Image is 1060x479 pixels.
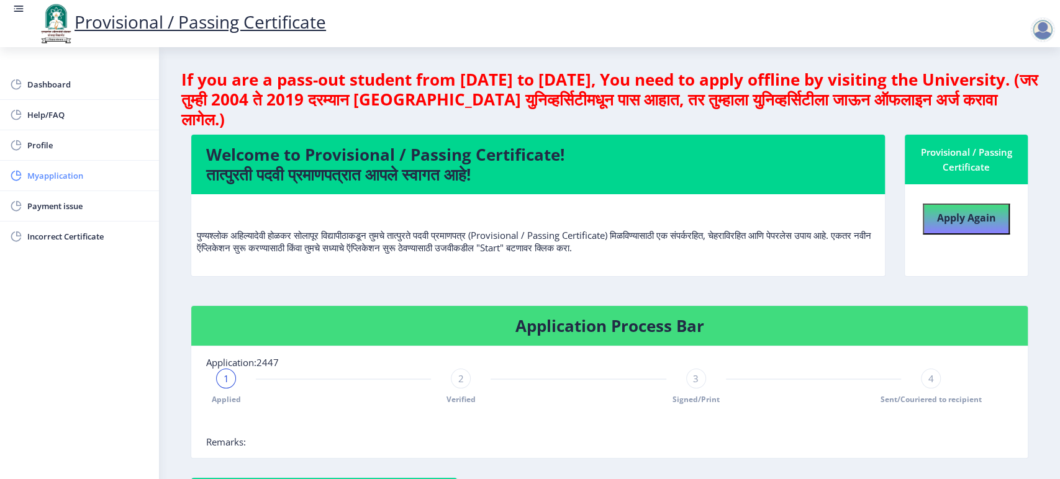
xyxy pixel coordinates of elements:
[206,436,246,448] span: Remarks:
[206,356,279,369] span: Application:2447
[197,204,879,254] p: पुण्यश्लोक अहिल्यादेवी होळकर सोलापूर विद्यापीठाकडून तुमचे तात्पुरते पदवी प्रमाणपत्र (Provisional ...
[27,107,149,122] span: Help/FAQ
[27,168,149,183] span: Myapplication
[27,199,149,213] span: Payment issue
[37,10,326,34] a: Provisional / Passing Certificate
[923,204,1010,235] button: Apply Again
[673,394,720,405] span: Signed/Print
[458,372,464,385] span: 2
[206,145,870,184] h4: Welcome to Provisional / Passing Certificate! तात्पुरती पदवी प्रमाणपत्रात आपले स्वागत आहे!
[446,394,476,405] span: Verified
[693,372,699,385] span: 3
[206,316,1013,336] h4: Application Process Bar
[27,138,149,153] span: Profile
[920,145,1013,174] div: Provisional / Passing Certificate
[880,394,981,405] span: Sent/Couriered to recipient
[27,229,149,244] span: Incorrect Certificate
[212,394,241,405] span: Applied
[37,2,75,45] img: logo
[928,372,933,385] span: 4
[181,69,1038,129] h4: If you are a pass-out student from [DATE] to [DATE], You need to apply offline by visiting the Un...
[937,211,996,225] b: Apply Again
[27,77,149,92] span: Dashboard
[224,372,229,385] span: 1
